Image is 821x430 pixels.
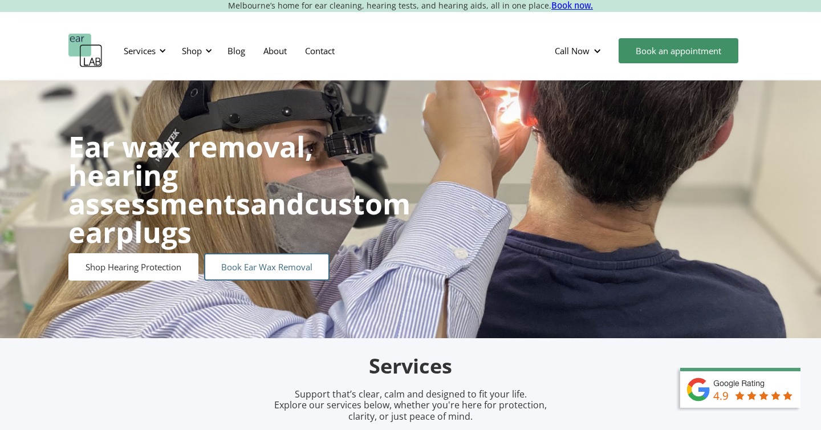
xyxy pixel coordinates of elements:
[124,45,156,56] div: Services
[619,38,738,63] a: Book an appointment
[204,253,330,281] a: Book Ear Wax Removal
[68,127,313,223] strong: Ear wax removal, hearing assessments
[68,253,198,281] a: Shop Hearing Protection
[296,34,344,67] a: Contact
[68,132,410,246] h1: and
[259,389,562,422] p: Support that’s clear, calm and designed to fit your life. Explore our services below, whether you...
[254,34,296,67] a: About
[182,45,202,56] div: Shop
[68,184,410,251] strong: custom earplugs
[546,34,613,68] div: Call Now
[218,34,254,67] a: Blog
[143,353,678,380] h2: Services
[68,34,103,68] a: home
[555,45,590,56] div: Call Now
[117,34,169,68] div: Services
[175,34,216,68] div: Shop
